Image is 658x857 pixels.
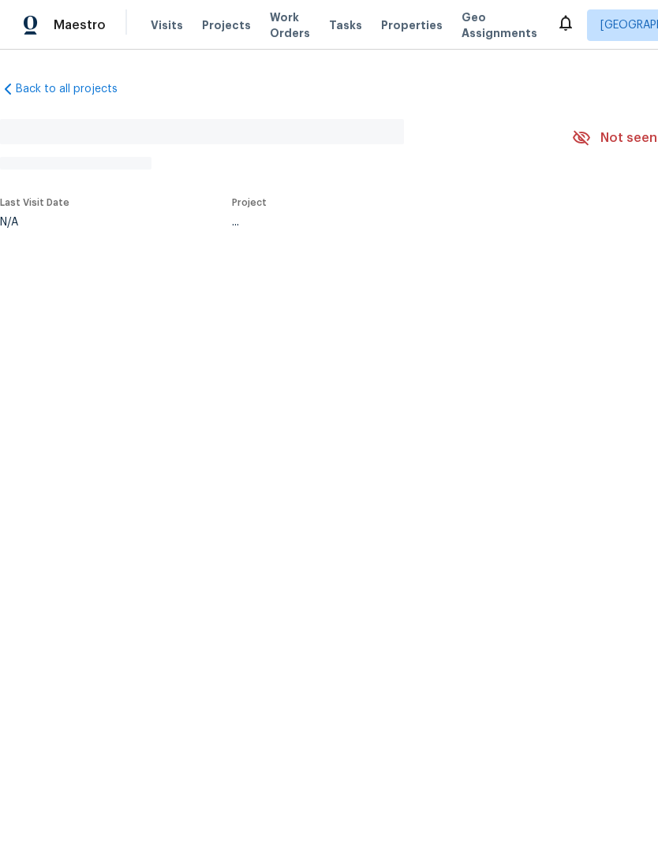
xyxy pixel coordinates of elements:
[202,17,251,33] span: Projects
[381,17,443,33] span: Properties
[329,20,362,31] span: Tasks
[232,217,535,228] div: ...
[54,17,106,33] span: Maestro
[151,17,183,33] span: Visits
[270,9,310,41] span: Work Orders
[232,198,267,207] span: Project
[462,9,537,41] span: Geo Assignments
